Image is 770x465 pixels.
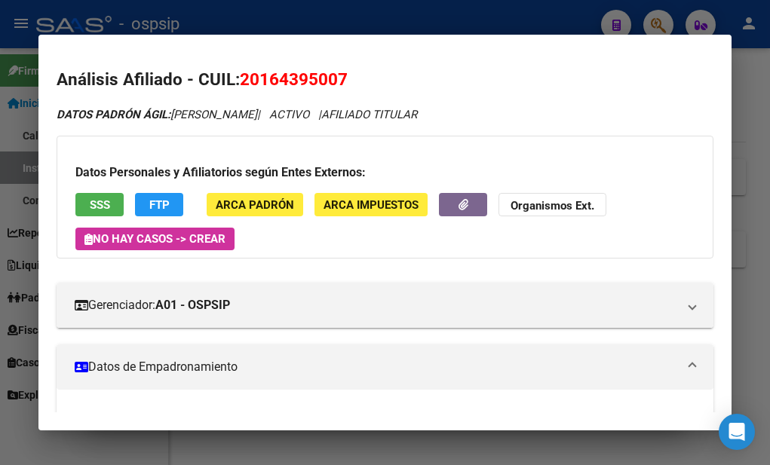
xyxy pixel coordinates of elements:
div: Open Intercom Messenger [719,414,755,450]
button: ARCA Impuestos [314,193,428,216]
button: No hay casos -> Crear [75,228,235,250]
mat-panel-title: Gerenciador: [75,296,677,314]
h2: Análisis Afiliado - CUIL: [57,67,713,93]
span: 20164395007 [240,69,348,89]
span: No hay casos -> Crear [84,232,225,246]
span: FTP [149,198,170,212]
span: ARCA Padrón [216,198,294,212]
mat-panel-title: Datos de Empadronamiento [75,358,677,376]
h3: Datos Personales y Afiliatorios según Entes Externos: [75,164,695,182]
button: Organismos Ext. [499,193,606,216]
mat-expansion-panel-header: Datos de Empadronamiento [57,344,713,390]
mat-expansion-panel-header: Gerenciador:A01 - OSPSIP [57,283,713,328]
button: SSS [75,193,124,216]
span: [PERSON_NAME] [57,108,257,121]
span: SSS [90,198,110,212]
i: | ACTIVO | [57,108,417,121]
strong: Organismos Ext. [511,199,594,213]
button: ARCA Padrón [207,193,303,216]
strong: DATOS PADRÓN ÁGIL: [57,108,170,121]
strong: A01 - OSPSIP [155,296,230,314]
button: FTP [135,193,183,216]
span: AFILIADO TITULAR [321,108,417,121]
span: ARCA Impuestos [324,198,419,212]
